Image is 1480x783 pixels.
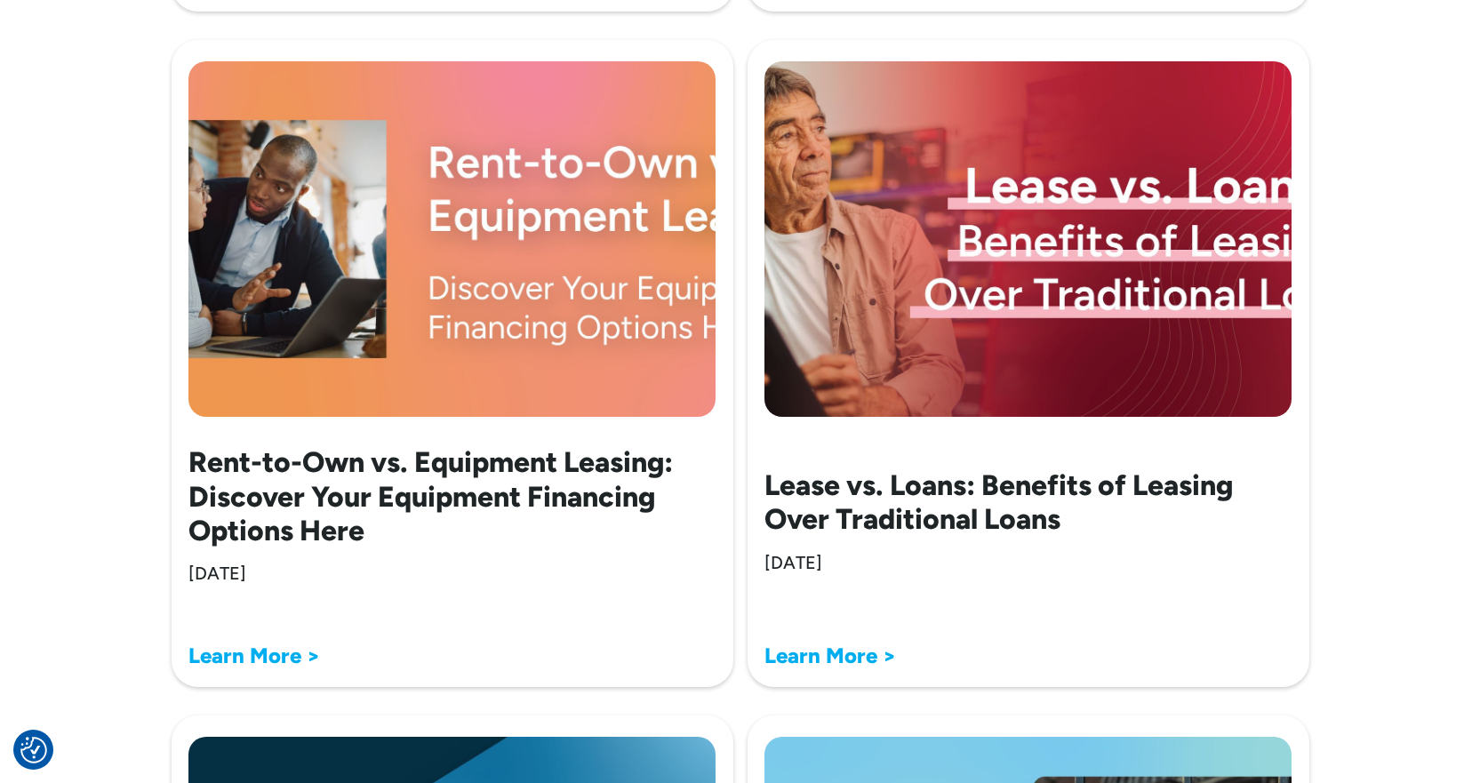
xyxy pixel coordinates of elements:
[188,562,246,585] div: [DATE]
[20,737,47,763] img: Revisit consent button
[20,737,47,763] button: Consent Preferences
[188,445,716,547] h2: Rent-to-Own vs. Equipment Leasing: Discover Your Equipment Financing Options Here
[188,643,320,668] a: Learn More >
[764,468,1292,537] h2: Lease vs. Loans: Benefits of Leasing Over Traditional Loans
[764,643,896,668] a: Learn More >
[764,551,822,574] div: [DATE]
